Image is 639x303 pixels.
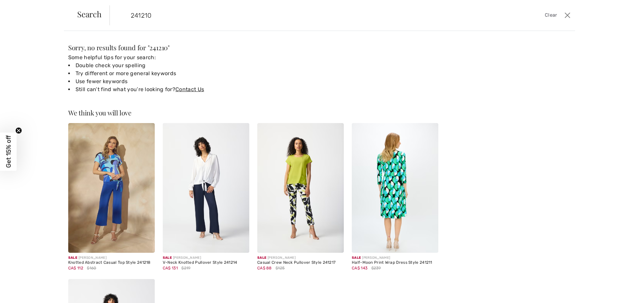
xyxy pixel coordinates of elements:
[68,77,438,85] li: Use fewer keywords
[77,10,102,18] span: Search
[257,256,266,260] span: Sale
[5,135,12,168] span: Get 15% off
[87,265,96,271] span: $160
[126,5,453,25] input: TYPE TO SEARCH
[257,266,272,270] span: CA$ 88
[257,255,344,260] div: [PERSON_NAME]
[163,256,172,260] span: Sale
[352,123,438,253] img: Half-Moon Print Wrap Dress Style 241211. Black/Multi
[276,265,285,271] span: $125
[257,123,344,253] img: Casual Crew Neck Pullover Style 241217. Key lime
[68,70,438,77] li: Try different or more general keywords
[68,266,83,270] span: CA$ 112
[15,127,22,134] button: Close teaser
[352,266,367,270] span: CA$ 143
[15,5,29,11] span: Help
[68,123,155,253] img: Knotted Abstract Casual Top Style 241218. Blue/purple
[68,108,131,117] span: We think you will love
[352,255,438,260] div: [PERSON_NAME]
[181,265,190,271] span: $219
[545,12,557,19] span: Clear
[163,123,249,253] img: V-Neck Knotted Pullover Style 241214. Vanilla 30
[68,256,77,260] span: Sale
[68,85,438,93] li: Still can’t find what you’re looking for?
[68,255,155,260] div: [PERSON_NAME]
[68,54,438,93] div: Some helpful tips for your search:
[68,62,438,70] li: Double check your spelling
[149,43,168,52] span: 241210
[68,44,438,51] div: Sorry, no results found for " "
[352,260,438,265] div: Half-Moon Print Wrap Dress Style 241211
[163,260,249,265] div: V-Neck Knotted Pullover Style 241214
[68,260,155,265] div: Knotted Abstract Casual Top Style 241218
[257,260,344,265] div: Casual Crew Neck Pullover Style 241217
[562,10,572,21] button: Close
[352,256,361,260] span: Sale
[175,86,204,92] a: Contact Us
[163,255,249,260] div: [PERSON_NAME]
[371,265,381,271] span: $239
[163,266,178,270] span: CA$ 131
